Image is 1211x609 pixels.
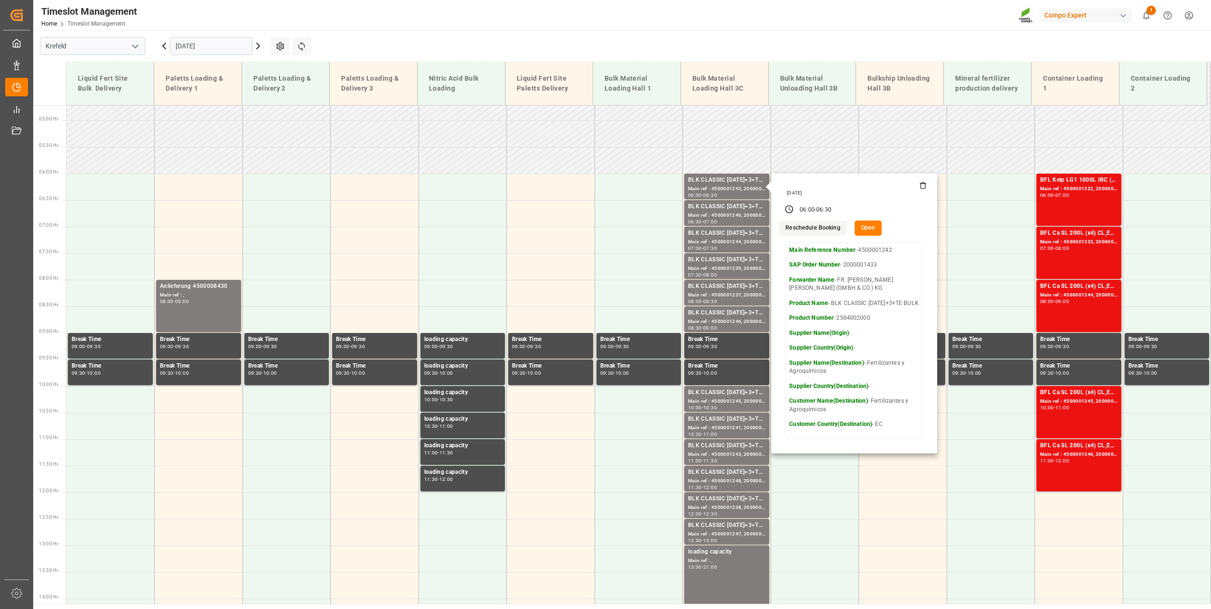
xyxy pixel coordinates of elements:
span: 13:00 Hr [39,541,58,546]
div: 12:30 [703,512,717,516]
p: - FR. [PERSON_NAME] [PERSON_NAME] (GMBH & CO.) KG [789,276,919,293]
div: 09:30 [72,371,85,375]
div: - [261,344,263,349]
div: BLK CLASSIC [DATE]+3+TE BULK [688,441,765,451]
div: - [702,371,703,375]
span: 12:00 Hr [39,488,58,493]
div: 11:00 [688,459,702,463]
div: Main ref : , [688,557,765,565]
p: - 2000001433 [789,261,919,269]
div: Main ref : 4500001238, 2000001433 [688,504,765,512]
div: 09:30 [615,344,629,349]
div: BLK CLASSIC [DATE]+3+TE BULK [688,388,765,397]
div: Paletts Loading & Delivery 3 [337,70,410,97]
div: 09:00 [72,344,85,349]
strong: Supplier Country(Origin) [789,344,853,351]
div: loading capacity [424,388,502,397]
div: 08:00 [1040,299,1054,304]
button: Reschedule Booking [779,221,847,236]
a: Home [41,20,57,27]
div: Timeslot Management [41,4,137,18]
div: 09:00 [175,299,189,304]
div: Main ref : 4500001244, 2000001433 [688,238,765,246]
div: 10:00 [439,371,453,375]
div: 11:00 [439,424,453,428]
div: - [702,326,703,330]
div: Break Time [1128,335,1206,344]
div: 10:00 [263,371,277,375]
div: 09:30 [439,344,453,349]
div: Break Time [248,335,326,344]
p: - Fertilizantes y Agroquímicos [789,397,919,414]
span: 08:30 Hr [39,302,58,307]
div: - [350,344,351,349]
div: 10:30 [688,432,702,436]
div: - [438,397,439,402]
span: 05:30 Hr [39,143,58,148]
span: 10:00 Hr [39,382,58,387]
div: 13:00 [703,538,717,543]
div: - [438,344,439,349]
p: - 4500001242 [789,246,919,255]
div: - [1054,344,1055,349]
strong: Customer Name(Destination) [789,397,867,404]
div: Bulkship Unloading Hall 3B [864,70,936,97]
button: Open [855,221,882,236]
div: 07:00 [1055,193,1069,197]
strong: SAP Order Number [789,261,840,268]
span: 07:00 Hr [39,222,58,228]
div: 12:00 [703,485,717,489]
div: loading capacity [424,441,502,451]
p: - Fertilizantes y Agroquímicos [789,359,919,376]
div: Main ref : , [160,291,237,299]
div: Liquid Fert Site Paletts Delivery [513,70,585,97]
div: 12:00 [439,477,453,481]
p: - 2564002000 [789,314,919,323]
div: - [174,344,175,349]
div: - [261,371,263,375]
div: - [702,406,703,410]
div: 10:00 [87,371,101,375]
div: - [438,451,439,455]
div: 12:00 [688,512,702,516]
div: 11:30 [439,451,453,455]
button: show 1 new notifications [1136,5,1157,26]
div: Container Loading 1 [1039,70,1111,97]
span: 05:00 Hr [39,116,58,121]
div: - [702,512,703,516]
div: BLK CLASSIC [DATE]+3+TE BULK [688,494,765,504]
div: BLK CLASSIC [DATE]+3+TE BULK [688,415,765,424]
div: 11:30 [703,459,717,463]
div: BLK CLASSIC [DATE]+3+TE BULK [688,229,765,238]
div: BLK CLASSIC [DATE]+3+TE BULK [688,308,765,318]
div: 10:30 [439,397,453,402]
div: 09:00 [248,344,262,349]
strong: Forwarder Name [789,277,834,283]
div: - [526,344,527,349]
div: 09:30 [600,371,614,375]
div: - [174,299,175,304]
strong: Product Name [789,300,828,306]
div: 10:00 [688,406,702,410]
div: Main ref : 4500001237, 2000001433 [688,291,765,299]
div: BFL Ca SL 200L (x4) CL,ES,LAT MTO [1040,388,1118,397]
div: Break Time [952,361,1030,371]
div: Container Loading 2 [1127,70,1199,97]
div: - [1054,459,1055,463]
div: 09:00 [952,344,966,349]
div: - [702,246,703,250]
div: - [1054,299,1055,304]
div: Break Time [600,335,678,344]
div: Break Time [160,361,237,371]
div: 07:30 [703,246,717,250]
div: 10:00 [968,371,981,375]
div: Main ref : 4500001344, 2000001585 [1040,291,1118,299]
div: Main ref : 4500001333, 2000001563 [1040,238,1118,246]
div: Break Time [600,361,678,371]
div: 10:00 [424,397,438,402]
span: 06:30 Hr [39,196,58,201]
span: 14:00 Hr [39,594,58,600]
div: 10:30 [703,406,717,410]
span: 09:00 Hr [39,329,58,334]
div: loading capacity [424,361,502,371]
